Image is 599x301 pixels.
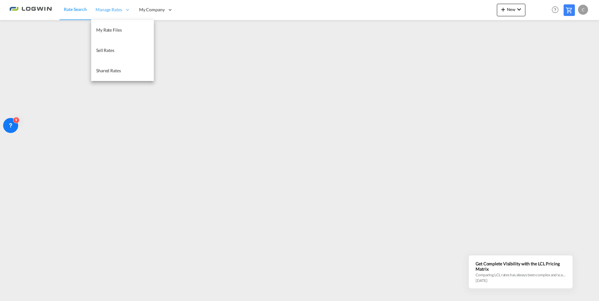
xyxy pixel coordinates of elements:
a: My Rate Files [91,20,154,40]
span: Shared Rates [96,68,121,73]
span: Rate Search [64,7,87,12]
div: C [578,5,588,15]
span: Manage Rates [96,7,122,13]
md-icon: icon-chevron-down [515,6,523,13]
img: 2761ae10d95411efa20a1f5e0282d2d7.png [9,3,52,17]
a: Sell Rates [91,40,154,61]
md-icon: icon-plus 400-fg [499,6,507,13]
span: New [499,7,523,12]
span: My Company [139,7,165,13]
button: icon-plus 400-fgNewicon-chevron-down [497,4,525,16]
span: My Rate Files [96,27,122,33]
a: Shared Rates [91,61,154,81]
div: Help [550,4,564,16]
span: Sell Rates [96,48,114,53]
span: Help [550,4,560,15]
